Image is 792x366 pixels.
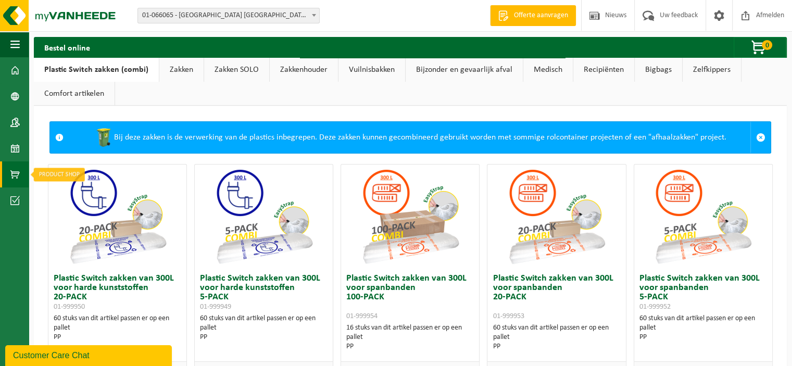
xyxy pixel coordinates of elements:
a: Zakken SOLO [204,58,269,82]
div: 60 stuks van dit artikel passen er op een pallet [639,314,767,342]
a: Vuilnisbakken [338,58,405,82]
a: Sluit melding [750,122,771,153]
div: 60 stuks van dit artikel passen er op een pallet [200,314,328,342]
span: 01-999954 [346,312,378,320]
img: 01-999954 [358,165,462,269]
a: Zelfkippers [683,58,741,82]
img: 01-999952 [651,165,755,269]
a: Bijzonder en gevaarlijk afval [406,58,523,82]
span: 01-999949 [200,303,231,311]
div: 60 stuks van dit artikel passen er op een pallet [54,314,181,342]
h3: Plastic Switch zakken van 300L voor spanbanden 100-PACK [346,274,474,321]
h2: Bestel online [34,37,100,57]
h3: Plastic Switch zakken van 300L voor harde kunststoffen 5-PACK [200,274,328,311]
div: Bij deze zakken is de verwerking van de plastics inbegrepen. Deze zakken kunnen gecombineerd gebr... [69,122,750,153]
a: Zakkenhouder [270,58,338,82]
a: Zakken [159,58,204,82]
a: Bigbags [635,58,682,82]
a: Comfort artikelen [34,82,115,106]
div: PP [346,342,474,351]
button: 0 [734,37,786,58]
img: 01-999950 [66,165,170,269]
div: PP [200,333,328,342]
div: 60 stuks van dit artikel passen er op een pallet [493,323,620,351]
span: 01-999950 [54,303,85,311]
span: Offerte aanvragen [511,10,571,21]
a: Offerte aanvragen [490,5,576,26]
span: 0 [762,40,772,50]
img: 01-999949 [212,165,316,269]
a: Medisch [523,58,573,82]
div: 16 stuks van dit artikel passen er op een pallet [346,323,474,351]
a: Plastic Switch zakken (combi) [34,58,159,82]
a: Recipiënten [573,58,634,82]
div: PP [639,333,767,342]
div: PP [493,342,620,351]
img: WB-0240-HPE-GN-50.png [93,127,114,148]
span: 01-999952 [639,303,671,311]
h3: Plastic Switch zakken van 300L voor spanbanden 5-PACK [639,274,767,311]
h3: Plastic Switch zakken van 300L voor harde kunststoffen 20-PACK [54,274,181,311]
span: 01-999953 [493,312,524,320]
span: 01-066065 - BOMA NV - ANTWERPEN NOORDERLAAN - ANTWERPEN [137,8,320,23]
img: 01-999953 [505,165,609,269]
h3: Plastic Switch zakken van 300L voor spanbanden 20-PACK [493,274,620,321]
span: 01-066065 - BOMA NV - ANTWERPEN NOORDERLAAN - ANTWERPEN [138,8,319,23]
iframe: chat widget [5,343,174,366]
div: PP [54,333,181,342]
